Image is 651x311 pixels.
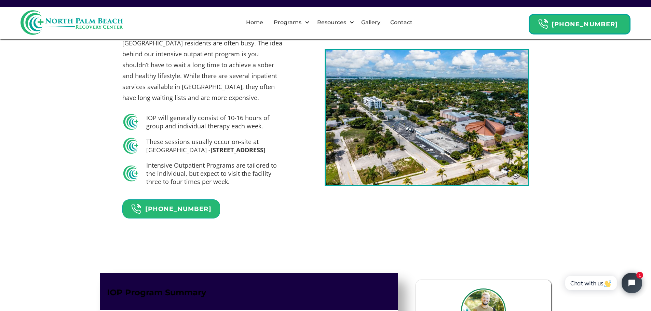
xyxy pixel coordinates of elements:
[242,12,267,33] a: Home
[146,161,286,186] h5: Intensive Outpatient Programs are tailored to the individual, but expect to visit the facility th...
[311,12,356,33] div: Resources
[211,146,266,154] strong: [STREET_ADDRESS]
[146,138,286,154] h5: These sessions usually occur on-site at [GEOGRAPHIC_DATA] -
[131,204,141,214] img: Header Calendar Icons
[122,38,286,103] p: [GEOGRAPHIC_DATA] residents are often busy. The idea behind our intensive outpatient program is y...
[122,199,220,218] a: Header Calendar Icons[PHONE_NUMBER]
[529,11,630,34] a: Header Calendar Icons[PHONE_NUMBER]
[552,20,618,28] strong: [PHONE_NUMBER]
[315,18,348,27] div: Resources
[538,19,548,29] img: Header Calendar Icons
[386,12,417,33] a: Contact
[145,205,212,213] strong: [PHONE_NUMBER]
[357,12,384,33] a: Gallery
[146,114,286,130] h5: IOP will generally consist of 10-16 hours of group and individual therapy each week.
[107,287,206,297] strong: IOP Program Summary
[268,12,311,33] div: Programs
[325,49,529,186] img: Outside of North Palm Beaches IOP Building
[558,267,648,299] iframe: Tidio Chat
[272,18,303,27] div: Programs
